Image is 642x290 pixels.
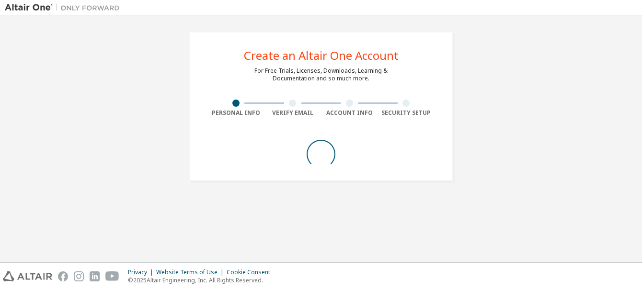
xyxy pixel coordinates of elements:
div: Website Terms of Use [156,268,227,276]
div: Personal Info [207,109,264,117]
img: facebook.svg [58,271,68,281]
div: Create an Altair One Account [244,50,399,61]
div: Privacy [128,268,156,276]
img: linkedin.svg [90,271,100,281]
img: Altair One [5,3,125,12]
div: Cookie Consent [227,268,276,276]
div: Account Info [321,109,378,117]
img: youtube.svg [105,271,119,281]
img: instagram.svg [74,271,84,281]
div: Verify Email [264,109,321,117]
div: Security Setup [378,109,435,117]
img: altair_logo.svg [3,271,52,281]
p: © 2025 Altair Engineering, Inc. All Rights Reserved. [128,276,276,284]
div: For Free Trials, Licenses, Downloads, Learning & Documentation and so much more. [254,67,388,82]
